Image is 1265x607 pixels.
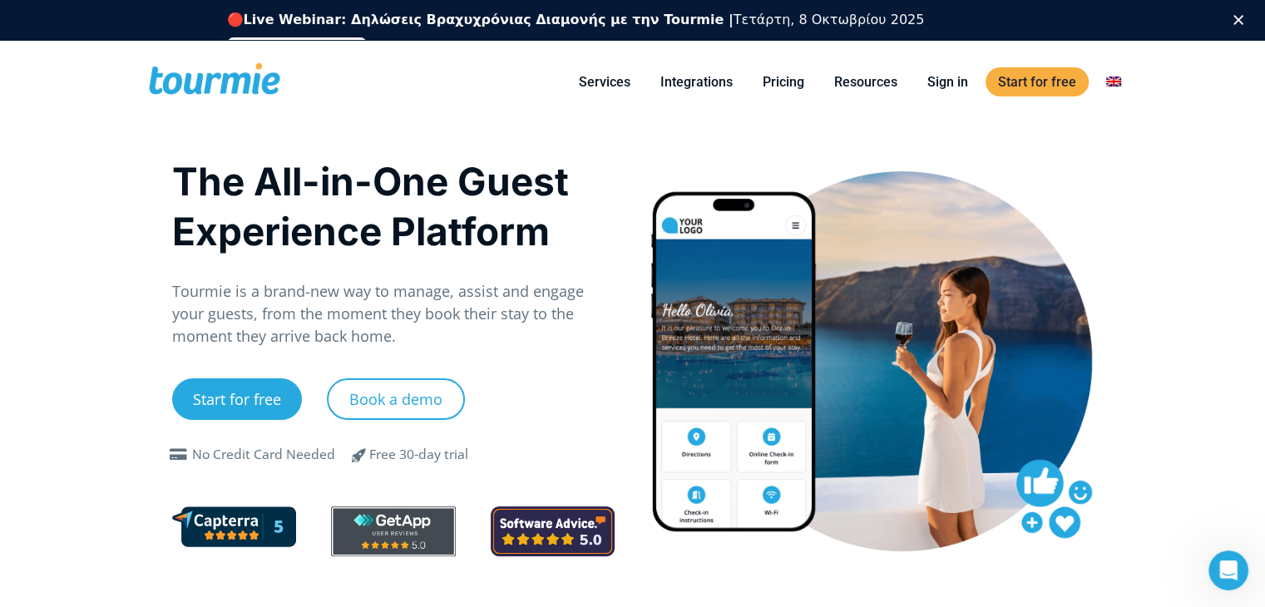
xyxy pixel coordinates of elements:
p: Tourmie is a brand-new way to manage, assist and engage your guests, from the moment they book th... [172,280,615,348]
h1: The All-in-One Guest Experience Platform [172,156,615,256]
span:  [339,445,379,465]
a: Integrations [648,72,745,92]
a: Switch to [1094,72,1134,92]
div: Κλείσιμο [1233,15,1250,25]
b: Live Webinar: Δηλώσεις Βραχυχρόνιας Διαμονής με την Tourmie | [244,12,734,27]
a: Εγγραφείτε δωρεάν [227,37,368,57]
a: Sign in [915,72,981,92]
div: 🔴 Τετάρτη, 8 Οκτωβρίου 2025 [227,12,925,28]
a: Services [566,72,643,92]
iframe: Intercom live chat [1208,550,1248,590]
a: Book a demo [327,378,465,420]
span:  [166,448,192,461]
div: No Credit Card Needed [192,445,335,465]
a: Start for free [172,378,302,420]
a: Pricing [750,72,817,92]
a: Start for free [986,67,1089,96]
div: Free 30-day trial [369,445,468,465]
a: Resources [822,72,910,92]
